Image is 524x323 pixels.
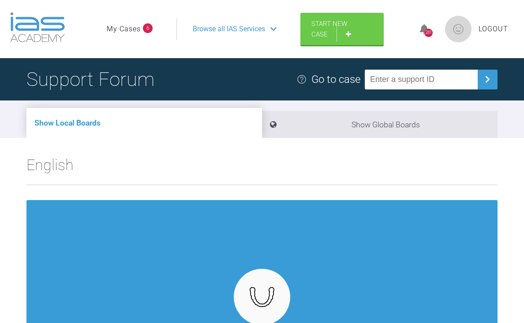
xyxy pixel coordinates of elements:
[311,20,347,38] span: Start New Case
[424,29,433,37] div: 281
[479,23,508,35] a: Logout
[26,108,262,138] li: Show Local Boards
[26,153,498,185] h2: English
[296,74,307,85] img: help.e70b9f3d.svg
[480,72,494,86] img: chevronRight.28bd32b0.svg
[445,16,472,42] img: profile.png
[26,64,154,95] h1: Support Forum
[311,71,360,88] div: Go to case
[143,23,153,33] span: 6
[300,13,384,45] a: Start New Case
[193,23,265,35] span: Browse all IAS Services
[365,70,478,89] input: Enter a support ID
[10,12,65,42] img: logo-light.3e3ef733.png
[107,23,141,35] a: My Cases
[245,284,279,310] img: removables.927eaa4e.svg
[262,111,498,138] li: Show Global Boards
